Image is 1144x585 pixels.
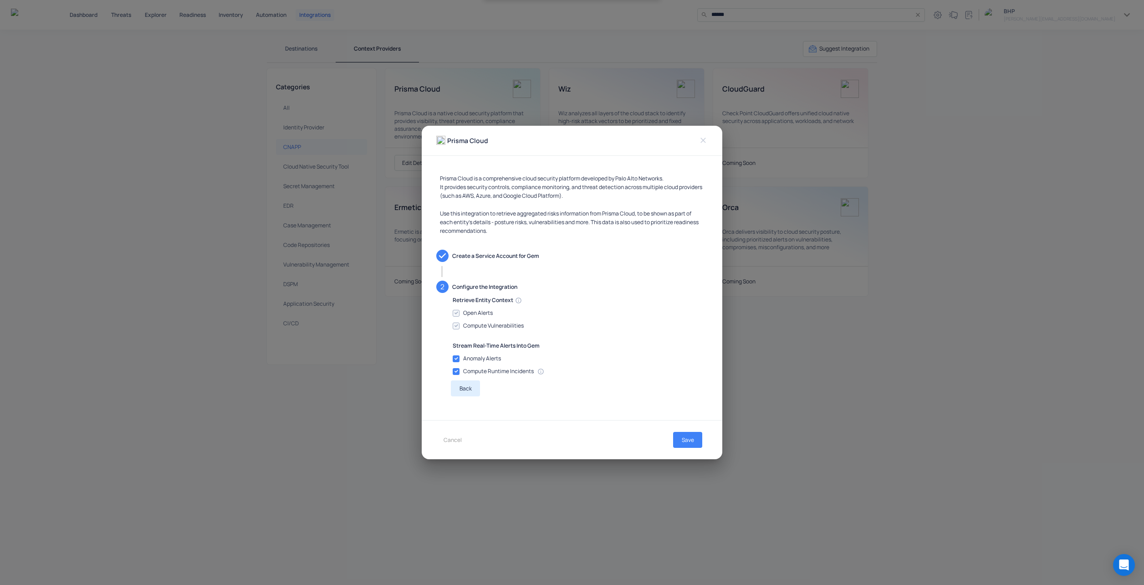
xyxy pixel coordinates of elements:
[453,297,513,304] h5: Retrieve Entity Context
[463,368,534,375] h5: Compute Runtime Incidents
[440,174,704,235] p: Prisma Cloud is a comprehensive cloud security platform developed by Palo Alto Networks. It provi...
[436,432,469,448] button: Cancel
[463,355,501,362] h5: Anomaly Alerts
[452,283,708,291] p: Configure the Integration
[463,309,493,317] h5: Open Alerts
[673,432,702,448] button: Save
[447,137,488,144] h4: Prisma Cloud
[463,322,524,329] h5: Compute Vulnerabilities
[452,252,708,260] p: Create a Service Account for Gem
[1113,554,1135,576] div: Open Intercom Messenger
[440,282,444,292] text: 2
[453,335,704,349] h5: Stream Real-Time Alerts Into Gem
[460,385,472,392] p: Back
[451,380,480,396] button: Back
